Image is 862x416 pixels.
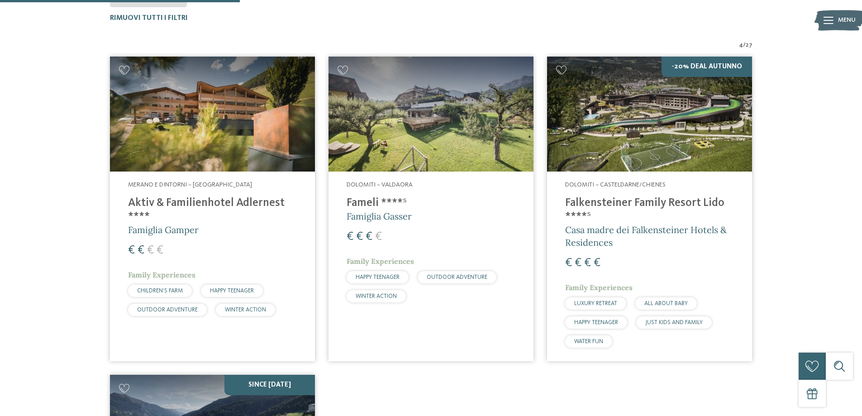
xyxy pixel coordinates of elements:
span: / [743,41,746,50]
span: HAPPY TEENAGER [574,320,618,325]
img: Aktiv & Familienhotel Adlernest **** [110,57,315,172]
img: Cercate un hotel per famiglie? Qui troverete solo i migliori! [329,57,533,172]
img: Cercate un hotel per famiglie? Qui troverete solo i migliori! [547,57,752,172]
span: € [128,244,135,256]
span: CHILDREN’S FARM [137,288,183,294]
span: OUTDOOR ADVENTURE [137,307,198,313]
span: HAPPY TEENAGER [356,274,400,280]
span: Rimuovi tutti i filtri [110,14,188,22]
h4: Aktiv & Familienhotel Adlernest **** [128,196,297,224]
span: € [356,231,363,243]
span: Famiglia Gasser [347,210,412,222]
a: Cercate un hotel per famiglie? Qui troverete solo i migliori! Merano e dintorni – [GEOGRAPHIC_DAT... [110,57,315,361]
span: Dolomiti – Casteldarne/Chienes [565,182,666,188]
a: Cercate un hotel per famiglie? Qui troverete solo i migliori! Dolomiti – Valdaora Fameli ****ˢ Fa... [329,57,533,361]
span: € [347,231,353,243]
span: € [575,257,581,269]
span: Famiglia Gamper [128,224,199,235]
span: JUST KIDS AND FAMILY [645,320,703,325]
span: € [584,257,591,269]
span: WINTER ACTION [356,293,397,299]
span: € [565,257,572,269]
span: € [157,244,163,256]
span: OUTDOOR ADVENTURE [427,274,487,280]
span: Merano e dintorni – [GEOGRAPHIC_DATA] [128,182,252,188]
span: Casa madre dei Falkensteiner Hotels & Residences [565,224,727,248]
span: 27 [746,41,752,50]
span: € [366,231,372,243]
span: ALL ABOUT BABY [644,301,688,306]
span: € [147,244,154,256]
span: € [594,257,600,269]
span: € [138,244,144,256]
span: LUXURY RETREAT [574,301,617,306]
span: Dolomiti – Valdaora [347,182,413,188]
h4: Falkensteiner Family Resort Lido ****ˢ [565,196,734,224]
a: Cercate un hotel per famiglie? Qui troverete solo i migliori! -20% Deal Autunno Dolomiti – Castel... [547,57,752,361]
span: Family Experiences [347,257,414,266]
span: Family Experiences [128,270,195,279]
span: WATER FUN [574,339,603,344]
span: HAPPY TEENAGER [210,288,254,294]
span: Family Experiences [565,283,633,292]
span: 4 [739,41,743,50]
span: € [375,231,382,243]
span: WINTER ACTION [225,307,266,313]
